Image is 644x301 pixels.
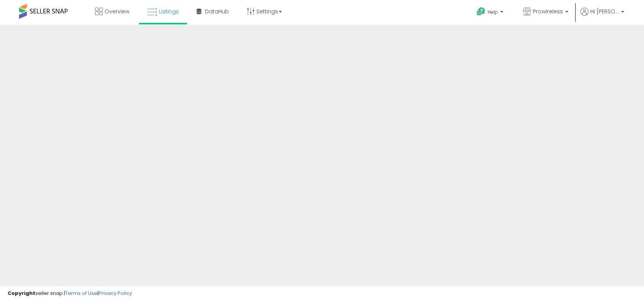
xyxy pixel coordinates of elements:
[159,8,179,15] span: Listings
[205,8,229,15] span: DataHub
[8,290,132,297] div: seller snap | |
[8,290,35,297] strong: Copyright
[533,8,563,15] span: Prowireless
[105,8,129,15] span: Overview
[99,290,132,297] a: Privacy Policy
[65,290,97,297] a: Terms of Use
[590,8,619,15] span: Hi [PERSON_NAME]
[580,8,624,25] a: Hi [PERSON_NAME]
[476,7,486,16] i: Get Help
[471,1,511,25] a: Help
[488,9,498,15] span: Help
